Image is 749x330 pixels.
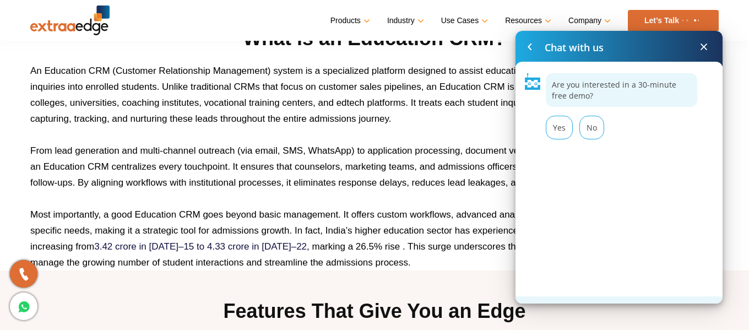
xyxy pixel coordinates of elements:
a: Company [568,13,609,29]
div: Chat with us [545,40,604,66]
p: Are you interested in a 30-minute free demo? [552,79,691,101]
p: From lead generation and multi-channel outreach (via email, SMS, WhatsApp) to application process... [30,143,719,191]
div: Yes [546,116,573,139]
a: Products [330,13,368,29]
a: Use Cases [441,13,486,29]
a: Let’s Talk [628,10,719,31]
p: An Education CRM (Customer Relationship Management) system is a specialized platform designed to ... [30,63,719,127]
a: Resources [505,13,549,29]
p: Most importantly, a good Education CRM goes beyond basic management. It offers custom workflows, ... [30,207,719,271]
a: Industry [387,13,422,29]
a: 3.42 crore in [DATE]–15 to 4.33 crore in [DATE]–22 [94,241,307,252]
div: No [579,116,604,139]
